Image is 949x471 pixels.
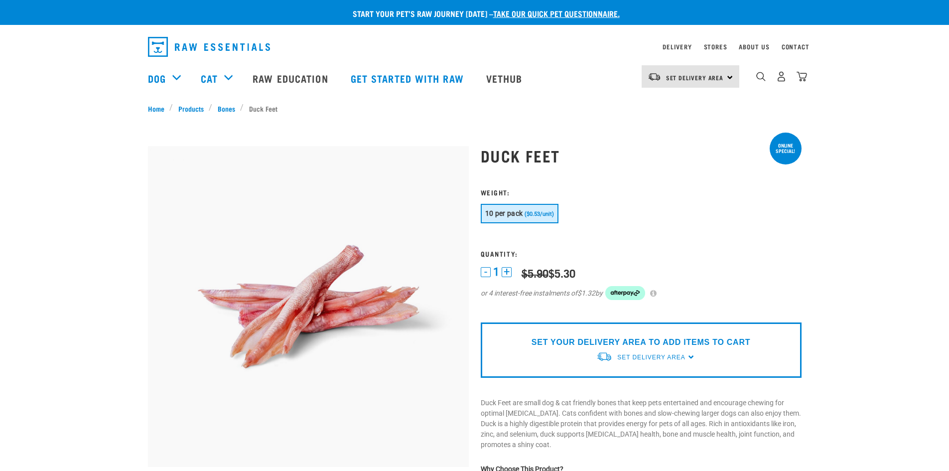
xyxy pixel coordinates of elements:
[481,147,802,164] h1: Duck Feet
[605,286,645,300] img: Afterpay
[648,72,661,81] img: van-moving.png
[522,267,575,279] div: $5.30
[493,11,620,15] a: take our quick pet questionnaire.
[243,58,340,98] a: Raw Education
[148,103,170,114] a: Home
[481,250,802,257] h3: Quantity:
[481,286,802,300] div: or 4 interest-free instalments of by
[481,188,802,196] h3: Weight:
[704,45,727,48] a: Stores
[481,267,491,277] button: -
[663,45,691,48] a: Delivery
[756,72,766,81] img: home-icon-1@2x.png
[782,45,810,48] a: Contact
[493,267,499,277] span: 1
[776,71,787,82] img: user.png
[201,71,218,86] a: Cat
[481,398,802,450] p: Duck Feet are small dog & cat friendly bones that keep pets entertained and encourage chewing for...
[596,351,612,362] img: van-moving.png
[476,58,535,98] a: Vethub
[525,211,554,217] span: ($0.53/unit)
[148,146,469,467] img: Raw Essentials Duck Feet Raw Meaty Bones For Dogs
[617,354,685,361] span: Set Delivery Area
[522,270,548,276] strike: $5.90
[341,58,476,98] a: Get started with Raw
[148,37,270,57] img: Raw Essentials Logo
[173,103,209,114] a: Products
[532,336,750,348] p: SET YOUR DELIVERY AREA TO ADD ITEMS TO CART
[212,103,240,114] a: Bones
[502,267,512,277] button: +
[481,204,558,223] button: 10 per pack ($0.53/unit)
[797,71,807,82] img: home-icon@2x.png
[148,71,166,86] a: Dog
[739,45,769,48] a: About Us
[485,209,523,217] span: 10 per pack
[577,288,595,299] span: $1.32
[148,103,802,114] nav: breadcrumbs
[666,76,724,79] span: Set Delivery Area
[140,33,810,61] nav: dropdown navigation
